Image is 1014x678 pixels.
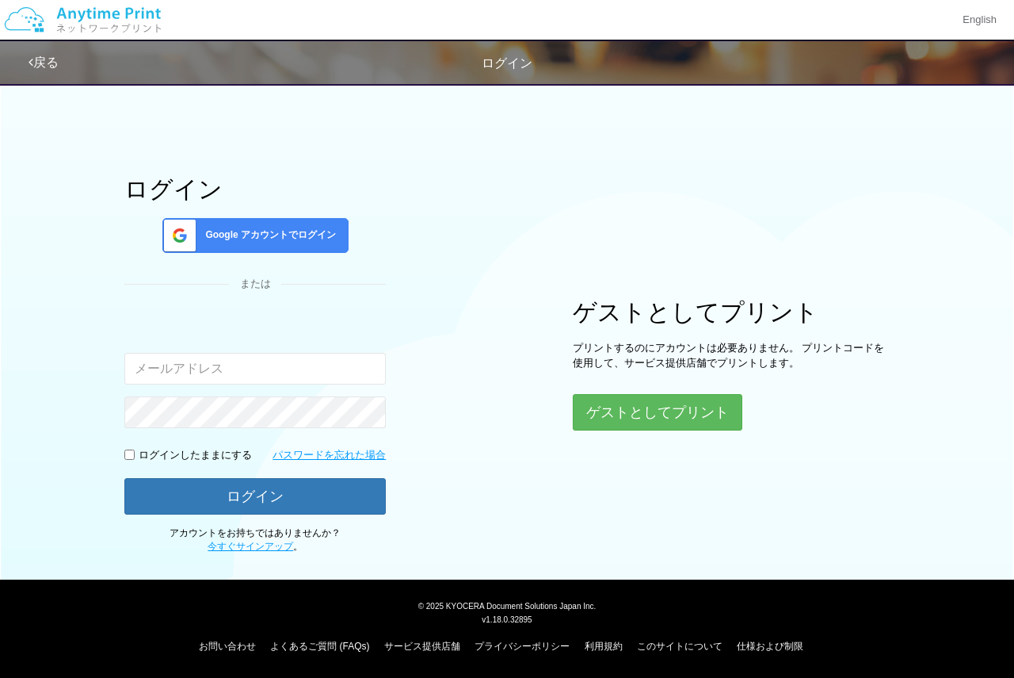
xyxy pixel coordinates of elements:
[124,277,386,292] div: または
[482,56,532,70] span: ログイン
[124,527,386,554] p: アカウントをお持ちではありませんか？
[273,448,386,463] a: パスワードを忘れた場合
[384,641,460,652] a: サービス提供店舗
[573,299,890,325] h1: ゲストとしてプリント
[124,353,386,385] input: メールアドレス
[637,641,722,652] a: このサイトについて
[139,448,252,463] p: ログインしたままにする
[475,641,570,652] a: プライバシーポリシー
[208,541,303,552] span: 。
[124,478,386,515] button: ログイン
[208,541,293,552] a: 今すぐサインアップ
[585,641,623,652] a: 利用規約
[199,228,336,242] span: Google アカウントでログイン
[737,641,803,652] a: 仕様および制限
[29,56,59,69] a: 戻る
[270,641,369,652] a: よくあるご質問 (FAQs)
[573,394,742,431] button: ゲストとしてプリント
[199,641,256,652] a: お問い合わせ
[573,341,890,370] p: プリントするのにアカウントは必要ありません。 プリントコードを使用して、サービス提供店舗でプリントします。
[124,176,386,202] h1: ログイン
[418,600,597,611] span: © 2025 KYOCERA Document Solutions Japan Inc.
[482,615,532,624] span: v1.18.0.32895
